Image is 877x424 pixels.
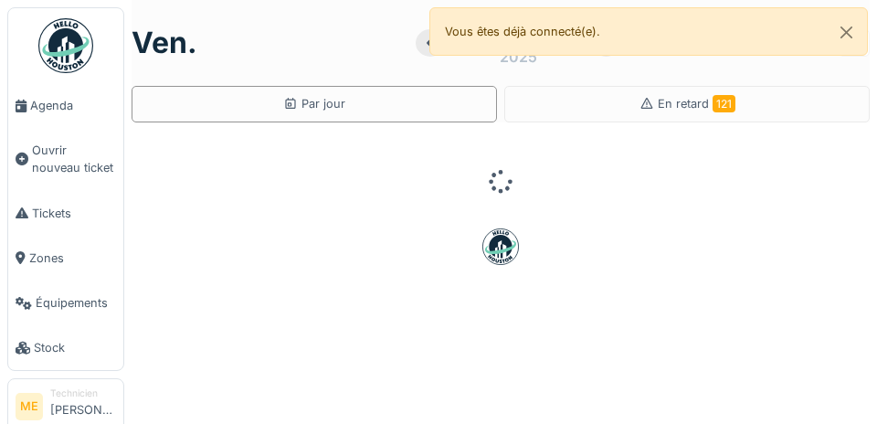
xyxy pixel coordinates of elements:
div: Vous êtes déjà connecté(e). [429,7,868,56]
img: badge-BVDL4wpA.svg [482,228,519,265]
li: ME [16,393,43,420]
span: Équipements [36,294,116,312]
span: Ouvrir nouveau ticket [32,142,116,176]
span: Agenda [30,97,116,114]
span: Tickets [32,205,116,222]
span: 121 [713,95,735,112]
span: Zones [29,249,116,267]
div: Technicien [50,387,116,400]
a: Stock [8,325,123,370]
a: Tickets [8,191,123,236]
div: 2025 [500,46,537,68]
img: Badge_color-CXgf-gQk.svg [38,18,93,73]
div: Par jour [283,95,345,112]
span: En retard [658,97,735,111]
a: Agenda [8,83,123,128]
a: Ouvrir nouveau ticket [8,128,123,190]
button: Close [826,8,867,57]
a: Équipements [8,281,123,325]
a: Zones [8,236,123,281]
span: Stock [34,339,116,356]
h1: ven. [132,26,197,60]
